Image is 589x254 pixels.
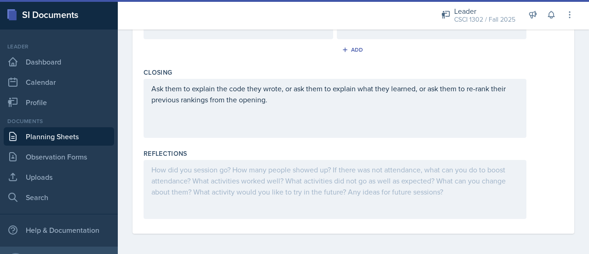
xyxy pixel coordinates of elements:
[4,117,114,125] div: Documents
[454,15,515,24] div: CSCI 1302 / Fall 2025
[4,188,114,207] a: Search
[454,6,515,17] div: Leader
[339,43,369,57] button: Add
[151,83,519,105] p: Ask them to explain the code they wrote, or ask them to explain what they learned, or ask them to...
[144,68,172,77] label: Closing
[4,42,114,51] div: Leader
[144,149,187,158] label: Reflections
[4,168,114,186] a: Uploads
[4,148,114,166] a: Observation Forms
[4,73,114,91] a: Calendar
[344,46,364,53] div: Add
[4,93,114,112] a: Profile
[4,127,114,146] a: Planning Sheets
[4,221,114,239] div: Help & Documentation
[4,53,114,71] a: Dashboard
